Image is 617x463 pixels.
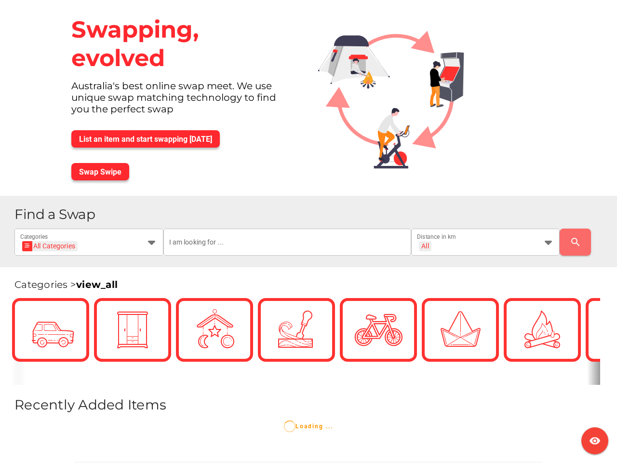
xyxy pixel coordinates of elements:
span: Recently Added Items [14,396,166,413]
i: search [570,236,581,248]
div: All Categories [25,241,75,251]
span: List an item and start swapping [DATE] [79,135,212,144]
button: Swap Swipe [71,163,129,180]
div: Swapping, evolved [64,8,303,80]
span: Categories > [14,279,118,290]
div: Australia's best online swap meet. We use unique swap matching technology to find you the perfect... [64,80,303,123]
span: Loading ... [284,423,333,430]
a: view_all [76,279,118,290]
i: visibility [589,435,601,447]
input: I am looking for ... [169,229,405,256]
span: Swap Swipe [79,167,121,177]
button: List an item and start swapping [DATE] [71,130,220,148]
div: All [421,242,429,250]
h1: Find a Swap [14,207,609,221]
